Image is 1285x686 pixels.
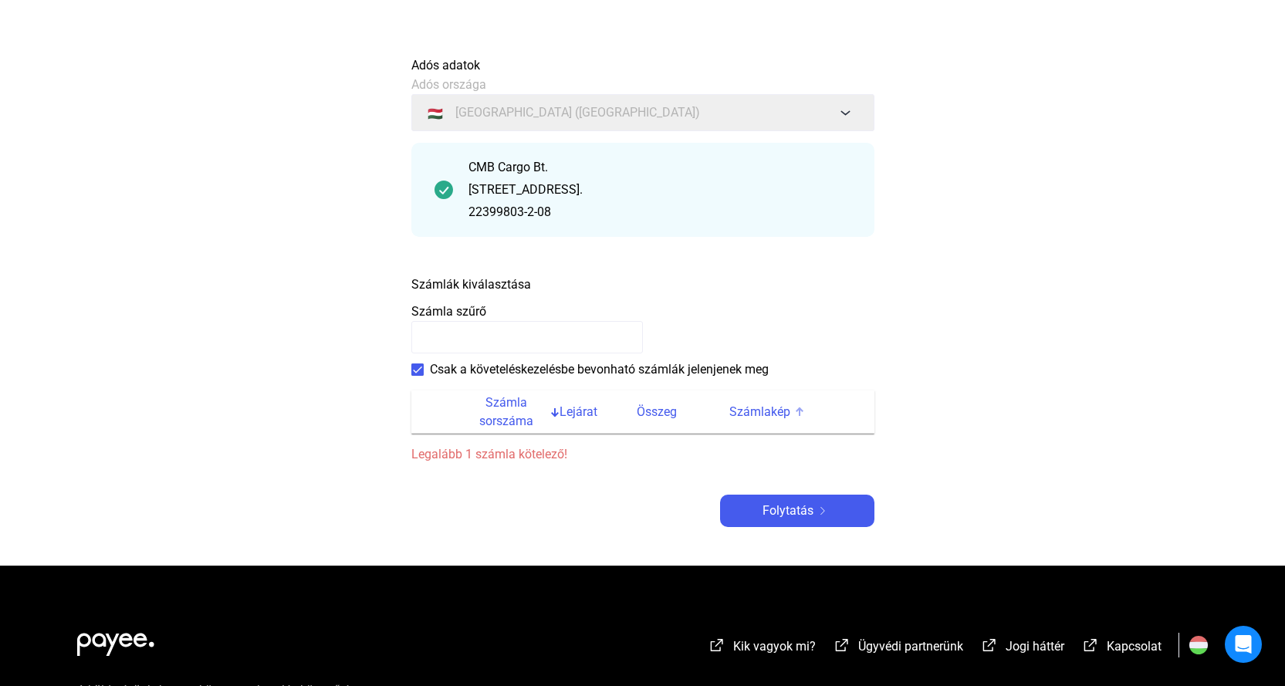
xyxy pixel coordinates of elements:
[468,204,551,219] font: 22399803-2-08
[763,503,813,518] font: Folytatás
[729,403,856,421] div: Számlakép
[733,639,816,654] font: Kik vagyok mi?
[560,404,597,419] font: Lejárat
[411,447,567,461] font: Legalább 1 számla kötelező!
[411,277,531,292] font: Számlák kiválasztása
[411,304,486,319] font: Számla szűrő
[560,403,637,421] div: Lejárat
[980,637,999,653] img: külső-link-fehér
[637,404,677,419] font: Összeg
[708,637,726,653] img: külső-link-fehér
[455,105,700,120] font: [GEOGRAPHIC_DATA] ([GEOGRAPHIC_DATA])
[1107,639,1162,654] font: Kapcsolat
[428,106,443,121] font: 🇭🇺
[1006,639,1064,654] font: Jogi háttér
[1189,636,1208,654] img: HU.svg
[411,58,480,73] font: Adós adatok
[468,160,548,174] font: CMB Cargo Bt.
[833,637,851,653] img: külső-link-fehér
[77,624,154,656] img: white-payee-white-dot.svg
[479,395,533,428] font: Számla sorszáma
[1225,626,1262,663] div: Intercom Messenger megnyitása
[813,507,832,515] img: jobbra nyíl-fehér
[858,639,963,654] font: Ügyvédi partnerünk
[833,641,963,656] a: külső-link-fehérÜgyvédi partnerünk
[411,94,874,131] button: 🇭🇺[GEOGRAPHIC_DATA] ([GEOGRAPHIC_DATA])
[1081,641,1162,656] a: külső-link-fehérKapcsolat
[430,362,769,377] font: Csak a követeléskezelésbe bevonható számlák jelenjenek meg
[435,181,453,199] img: pipa-sötétebb-zöld-kör
[720,495,874,527] button: Folytatásjobbra nyíl-fehér
[1081,637,1100,653] img: külső-link-fehér
[708,641,816,656] a: külső-link-fehérKik vagyok mi?
[411,77,486,92] font: Adós országa
[729,404,790,419] font: Számlakép
[980,641,1064,656] a: külső-link-fehérJogi háttér
[468,182,583,197] font: [STREET_ADDRESS].
[467,394,560,431] div: Számla sorszáma
[637,403,729,421] div: Összeg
